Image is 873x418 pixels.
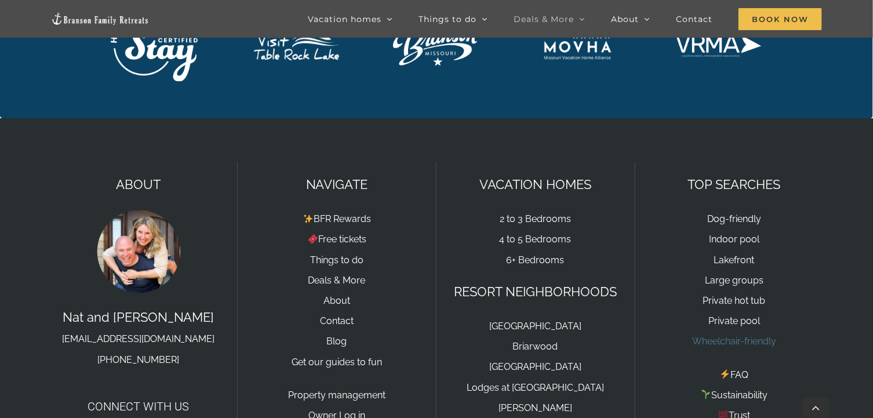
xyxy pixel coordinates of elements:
a: [EMAIL_ADDRESS][DOMAIN_NAME] [62,333,215,344]
a: Sustainability [701,390,767,401]
a: [GEOGRAPHIC_DATA] [489,321,581,332]
img: Nat and Tyann [95,208,182,295]
a: [PHONE_NUMBER] [97,354,179,365]
a: 2 to 3 Bedrooms [500,213,571,224]
p: NAVIGATE [249,175,424,195]
span: Deals & More [514,15,574,23]
a: Briarwood [513,341,558,352]
a: 4 to 5 Bedrooms [500,234,572,245]
a: Dog-friendly [707,213,761,224]
a: [GEOGRAPHIC_DATA] [489,361,581,372]
a: About [323,295,350,306]
a: FAQ [720,369,748,380]
h4: Connect with us [51,398,226,415]
a: 6+ Bedrooms [507,255,565,266]
p: TOP SEARCHES [647,175,823,195]
img: ⚡️ [721,369,730,379]
a: Contact [320,315,354,326]
span: Vacation homes [308,15,381,23]
a: Blog [327,336,347,347]
p: VACATION HOMES [448,175,623,195]
a: Free tickets [308,234,366,245]
a: BFR Rewards [303,213,371,224]
a: Lakefront [714,255,755,266]
img: Branson Family Retreats Logo [51,12,149,25]
p: ABOUT [51,175,226,195]
span: Book Now [739,8,822,30]
a: Private pool [708,315,760,326]
a: Lodges at [GEOGRAPHIC_DATA] [467,382,604,393]
a: Things to do [310,255,363,266]
span: About [611,15,639,23]
a: Large groups [705,275,763,286]
img: Stay Inn the Heartland Certified Stay [111,10,198,81]
a: Get our guides to fun [292,357,382,368]
a: vrma logo white [675,33,762,48]
a: Private hot tub [703,295,766,306]
img: ✨ [304,214,313,223]
span: Contact [676,15,712,23]
span: Things to do [419,15,476,23]
a: Wheelchair-friendly [692,336,776,347]
p: Nat and [PERSON_NAME] [51,307,226,369]
img: 🎟️ [308,234,318,243]
a: Indoor pool [709,234,759,245]
p: RESORT NEIGHBORHOODS [448,282,623,302]
a: Deals & More [308,275,366,286]
img: 🌱 [701,390,711,399]
a: Property management [288,390,385,401]
a: [PERSON_NAME] [499,402,572,413]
